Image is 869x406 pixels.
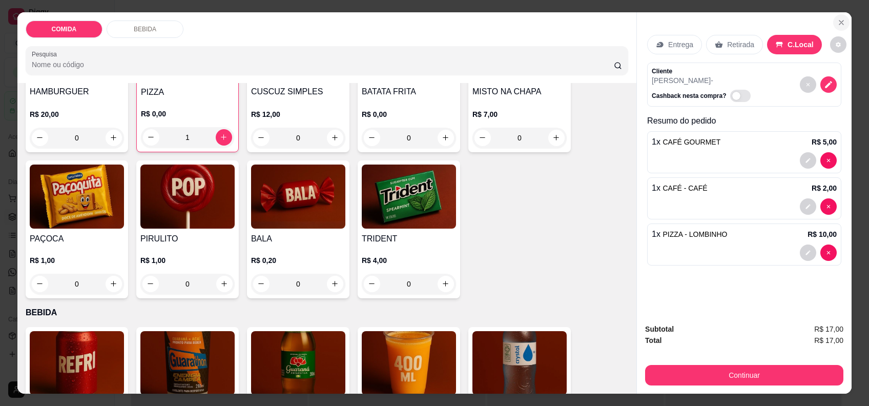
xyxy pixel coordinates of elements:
span: CAFÉ GOURMET [663,138,720,146]
h4: TRIDENT [362,233,456,245]
span: PIZZA - LOMBINHO [663,230,727,238]
button: decrease-product-quantity [830,36,846,53]
input: Pesquisa [32,59,614,70]
button: Continuar [645,365,843,385]
h4: BALA [251,233,345,245]
img: product-image [251,331,345,395]
h4: HAMBURGUER [30,86,124,98]
img: product-image [140,331,235,395]
button: increase-product-quantity [216,276,233,292]
p: BEBIDA [134,25,156,33]
p: R$ 4,00 [362,255,456,266]
span: R$ 17,00 [814,335,843,346]
p: R$ 10,00 [808,229,837,239]
button: increase-product-quantity [438,276,454,292]
p: Entrega [668,39,693,50]
p: R$ 0,20 [251,255,345,266]
p: Cliente [652,67,755,75]
p: [PERSON_NAME] - [652,75,755,86]
button: increase-product-quantity [106,276,122,292]
strong: Subtotal [645,325,674,333]
h4: CUSCUZ SIMPLES [251,86,345,98]
p: R$ 0,00 [141,109,234,119]
button: decrease-product-quantity [142,276,159,292]
p: R$ 20,00 [30,109,124,119]
p: COMIDA [52,25,77,33]
button: increase-product-quantity [548,130,565,146]
label: Automatic updates [730,90,755,102]
h4: BATATA FRITA [362,86,456,98]
button: decrease-product-quantity [820,76,837,93]
span: R$ 17,00 [814,323,843,335]
h4: PIRULITO [140,233,235,245]
p: R$ 1,00 [30,255,124,266]
button: decrease-product-quantity [32,276,48,292]
button: decrease-product-quantity [820,245,837,261]
img: product-image [472,331,567,395]
p: Retirada [727,39,754,50]
p: R$ 7,00 [472,109,567,119]
button: decrease-product-quantity [474,130,491,146]
button: decrease-product-quantity [800,76,816,93]
button: decrease-product-quantity [364,276,380,292]
button: decrease-product-quantity [253,276,270,292]
strong: Total [645,336,661,344]
img: product-image [140,165,235,229]
p: R$ 12,00 [251,109,345,119]
h4: PIZZA [141,86,234,98]
label: Pesquisa [32,50,60,58]
p: Resumo do pedido [647,115,841,127]
button: decrease-product-quantity [800,152,816,169]
h4: MISTO NA CHAPA [472,86,567,98]
p: BEBIDA [26,307,628,319]
p: R$ 2,00 [812,183,837,193]
p: R$ 1,00 [140,255,235,266]
p: Cashback nesta compra? [652,92,726,100]
p: 1 x [652,182,707,194]
img: product-image [30,165,124,229]
button: Close [833,14,850,31]
p: C.Local [788,39,814,50]
button: decrease-product-quantity [800,245,816,261]
button: decrease-product-quantity [820,198,837,215]
img: product-image [362,331,456,395]
img: product-image [251,165,345,229]
button: decrease-product-quantity [800,198,816,215]
button: increase-product-quantity [327,276,343,292]
p: 1 x [652,136,720,148]
p: 1 x [652,228,727,240]
button: decrease-product-quantity [820,152,837,169]
p: R$ 5,00 [812,137,837,147]
span: CAFÉ - CAFÉ [663,184,707,192]
img: product-image [30,331,124,395]
img: product-image [362,165,456,229]
p: R$ 0,00 [362,109,456,119]
h4: PAÇOCA [30,233,124,245]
